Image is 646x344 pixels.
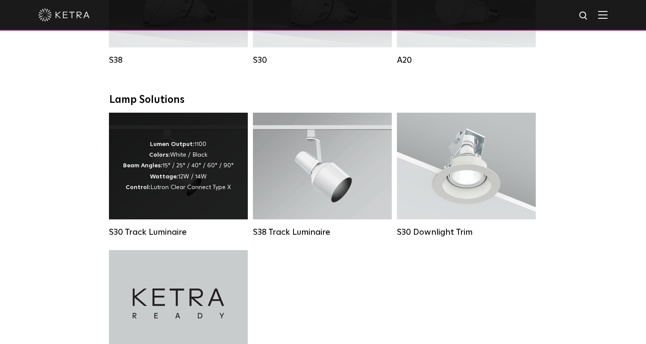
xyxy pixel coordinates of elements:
div: S30 [253,55,392,65]
strong: Lumen Output: [150,141,194,147]
img: search icon [578,11,589,21]
strong: Control: [126,184,150,190]
a: S30 Track Luminaire Lumen Output:1100Colors:White / BlackBeam Angles:15° / 25° / 40° / 60° / 90°W... [109,113,248,237]
div: Lamp Solutions [109,94,537,106]
a: S38 Track Luminaire Lumen Output:1100Colors:White / BlackBeam Angles:10° / 25° / 40° / 60°Wattage... [253,113,392,237]
a: S30 Downlight Trim S30 Downlight Trim [397,113,536,237]
div: S38 Track Luminaire [253,227,392,237]
img: Hamburger%20Nav.svg [598,11,608,19]
div: S38 [109,55,248,65]
img: ketra-logo-2019-white [38,9,90,21]
div: A20 [397,55,536,65]
div: S30 Track Luminaire [109,227,248,237]
div: S30 Downlight Trim [397,227,536,237]
strong: Colors: [149,152,170,158]
strong: Wattage: [150,174,178,180]
strong: Beam Angles: [123,163,162,169]
span: Lutron Clear Connect Type X [150,184,231,190]
div: 1100 White / Black 15° / 25° / 40° / 60° / 90° 12W / 14W [123,139,234,193]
